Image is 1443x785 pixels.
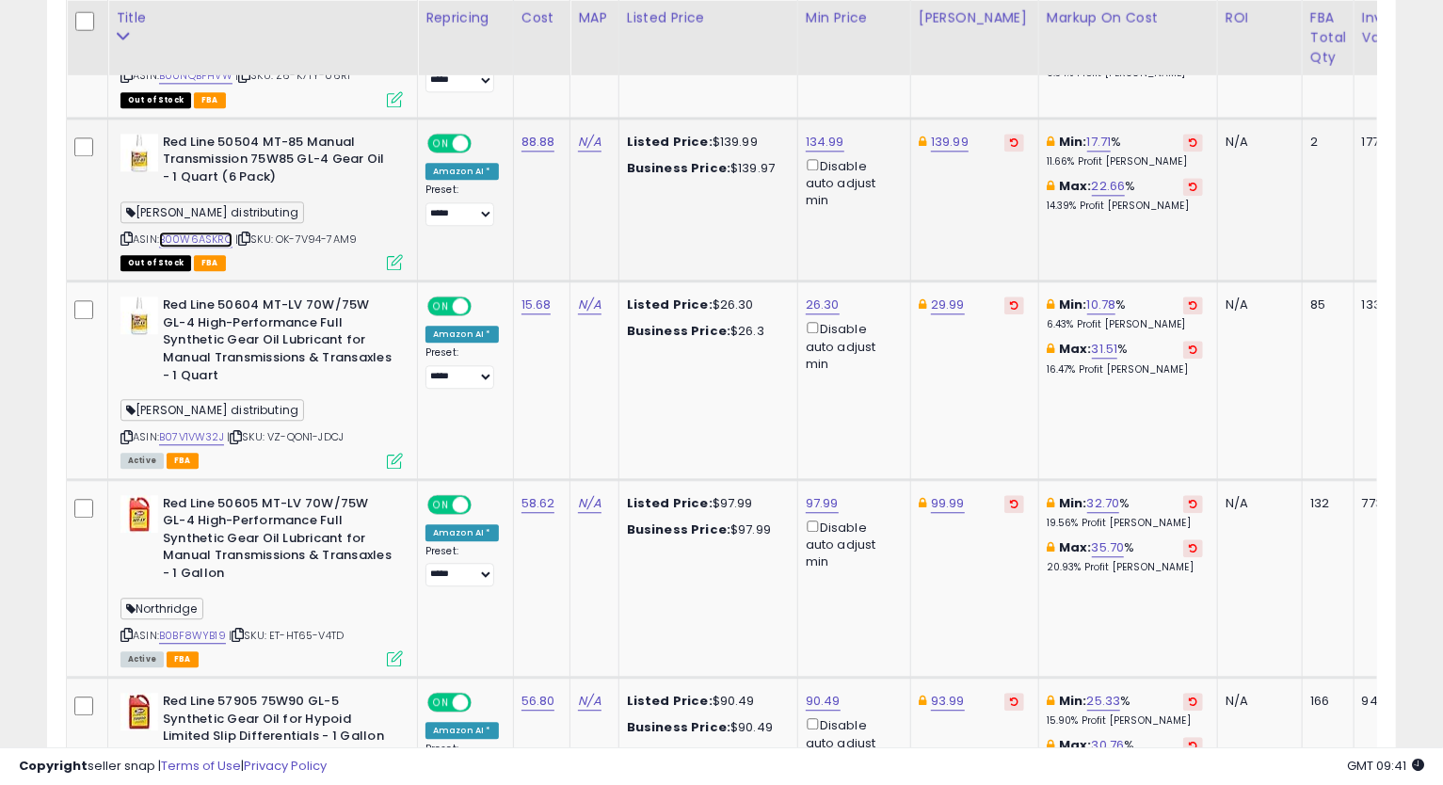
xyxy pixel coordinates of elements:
[1362,296,1415,313] div: 1332.80
[1087,133,1112,152] a: 17.71
[244,757,327,775] a: Privacy Policy
[429,695,453,711] span: ON
[578,133,601,152] a: N/A
[1047,8,1210,27] div: Markup on Cost
[806,8,903,27] div: Min Price
[120,693,158,730] img: 41Lj5WIJpzL._SL40_.jpg
[931,296,965,314] a: 29.99
[194,92,226,108] span: FBA
[194,255,226,271] span: FBA
[1047,693,1203,728] div: %
[163,693,392,750] b: Red Line 57905 75W90 GL-5 Synthetic Gear Oil for Hypoid Limited Slip Differentials - 1 Gallon
[1310,8,1346,67] div: FBA Total Qty
[1087,692,1121,711] a: 25.33
[1362,495,1415,512] div: 7737.84
[1047,155,1203,168] p: 11.66% Profit [PERSON_NAME]
[627,494,713,512] b: Listed Price:
[1047,517,1203,530] p: 19.56% Profit [PERSON_NAME]
[1047,296,1203,331] div: %
[1059,340,1092,358] b: Max:
[627,719,783,736] div: $90.49
[1047,318,1203,331] p: 6.43% Profit [PERSON_NAME]
[919,8,1031,27] div: [PERSON_NAME]
[425,524,499,541] div: Amazon AI *
[1226,495,1288,512] div: N/A
[163,495,392,587] b: Red Line 50605 MT-LV 70W/75W GL-4 High-Performance Full Synthetic Gear Oil Lubricant for Manual T...
[521,8,563,27] div: Cost
[1087,296,1116,314] a: 10.78
[19,758,327,776] div: seller snap | |
[1047,561,1203,574] p: 20.93% Profit [PERSON_NAME]
[806,517,896,571] div: Disable auto adjust min
[627,521,730,538] b: Business Price:
[235,68,350,83] span: | SKU: Z6-K7TY-06RI
[159,628,226,644] a: B0BF8WYB19
[120,1,403,105] div: ASIN:
[1059,494,1087,512] b: Min:
[627,323,783,340] div: $26.3
[429,298,453,314] span: ON
[1310,495,1339,512] div: 132
[120,296,158,334] img: 4111ymCLoDL._SL40_.jpg
[1047,178,1203,213] div: %
[1059,692,1087,710] b: Min:
[1047,134,1203,168] div: %
[1362,8,1421,47] div: Inv. value
[120,134,158,171] img: 41b7z79z2UL._SL40_.jpg
[1226,693,1288,710] div: N/A
[163,296,392,389] b: Red Line 50604 MT-LV 70W/75W GL-4 High-Performance Full Synthetic Gear Oil Lubricant for Manual T...
[521,133,555,152] a: 88.88
[425,163,499,180] div: Amazon AI *
[806,155,896,210] div: Disable auto adjust min
[627,134,783,151] div: $139.99
[931,133,969,152] a: 139.99
[469,695,499,711] span: OFF
[578,494,601,513] a: N/A
[1310,134,1339,151] div: 2
[1310,296,1339,313] div: 85
[120,399,304,421] span: [PERSON_NAME] distributing
[627,692,713,710] b: Listed Price:
[1047,714,1203,728] p: 15.90% Profit [PERSON_NAME]
[425,326,499,343] div: Amazon AI *
[806,692,841,711] a: 90.49
[120,255,191,271] span: All listings that are currently out of stock and unavailable for purchase on Amazon
[120,92,191,108] span: All listings that are currently out of stock and unavailable for purchase on Amazon
[627,296,783,313] div: $26.30
[521,494,555,513] a: 58.62
[167,651,199,667] span: FBA
[1347,757,1424,775] span: 2025-10-14 09:41 GMT
[931,494,965,513] a: 99.99
[627,521,783,538] div: $97.99
[116,8,409,27] div: Title
[1226,8,1294,27] div: ROI
[1047,200,1203,213] p: 14.39% Profit [PERSON_NAME]
[120,134,403,268] div: ASIN:
[159,232,232,248] a: B00W6ASKRC
[1362,693,1415,710] div: 9428.80
[429,496,453,512] span: ON
[806,714,896,769] div: Disable auto adjust min
[120,495,403,665] div: ASIN:
[163,134,392,191] b: Red Line 50504 MT-85 Manual Transmission 75W85 GL-4 Gear Oil - 1 Quart (6 Pack)
[1226,134,1288,151] div: N/A
[120,296,403,466] div: ASIN:
[159,68,232,84] a: B00NQBFHVW
[120,598,203,619] span: Northridge
[161,757,241,775] a: Terms of Use
[227,429,344,444] span: | SKU: VZ-QON1-JDCJ
[627,693,783,710] div: $90.49
[578,8,610,27] div: MAP
[806,494,839,513] a: 97.99
[627,159,730,177] b: Business Price:
[1092,177,1126,196] a: 22.66
[1226,296,1288,313] div: N/A
[1362,134,1415,151] div: 177.76
[1087,494,1120,513] a: 32.70
[235,232,357,247] span: | SKU: OK-7V94-7AM9
[1092,340,1118,359] a: 31.51
[120,651,164,667] span: All listings currently available for purchase on Amazon
[1092,538,1125,557] a: 35.70
[1059,296,1087,313] b: Min:
[425,545,499,587] div: Preset:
